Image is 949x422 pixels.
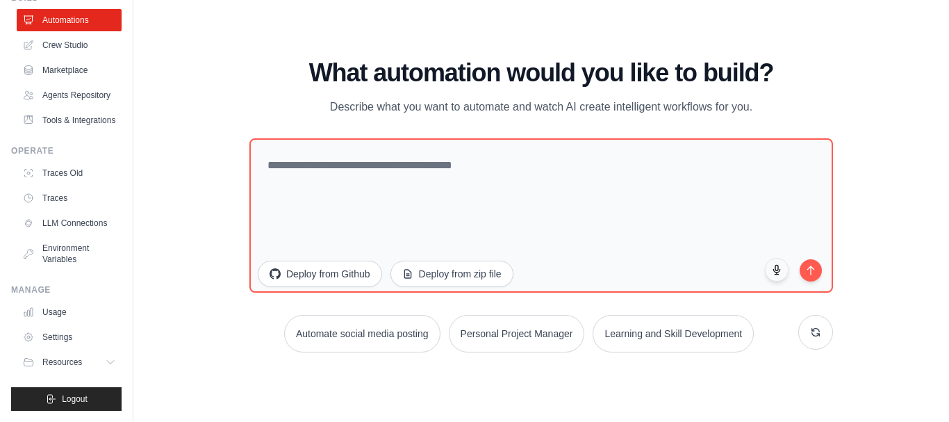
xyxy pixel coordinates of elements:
[284,315,440,352] button: Automate social media posting
[593,315,754,352] button: Learning and Skill Development
[249,59,833,87] h1: What automation would you like to build?
[17,84,122,106] a: Agents Repository
[258,261,382,287] button: Deploy from Github
[17,162,122,184] a: Traces Old
[390,261,513,287] button: Deploy from zip file
[308,98,775,116] p: Describe what you want to automate and watch AI create intelligent workflows for you.
[17,212,122,234] a: LLM Connections
[11,387,122,411] button: Logout
[17,326,122,348] a: Settings
[17,59,122,81] a: Marketplace
[17,351,122,373] button: Resources
[449,315,585,352] button: Personal Project Manager
[17,187,122,209] a: Traces
[11,145,122,156] div: Operate
[880,355,949,422] iframe: Chat Widget
[17,301,122,323] a: Usage
[17,237,122,270] a: Environment Variables
[17,109,122,131] a: Tools & Integrations
[17,34,122,56] a: Crew Studio
[17,9,122,31] a: Automations
[42,357,82,368] span: Resources
[11,284,122,295] div: Manage
[62,393,88,405] span: Logout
